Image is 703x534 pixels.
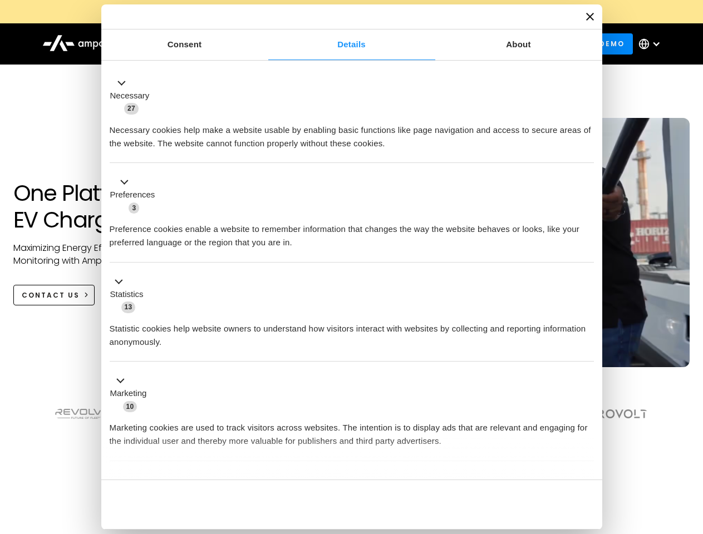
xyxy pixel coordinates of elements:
[121,301,136,313] span: 13
[110,314,594,349] div: Statistic cookies help website owners to understand how visitors interact with websites by collec...
[110,275,150,314] button: Statistics (13)
[110,387,147,400] label: Marketing
[13,285,95,305] a: CONTACT US
[123,401,137,412] span: 10
[13,180,224,233] h1: One Platform for EV Charging Hubs
[110,214,594,249] div: Preference cookies enable a website to remember information that changes the way the website beha...
[110,473,201,487] button: Unclassified (2)
[22,290,80,300] div: CONTACT US
[582,409,648,418] img: Aerovolt Logo
[586,13,594,21] button: Close banner
[110,90,150,102] label: Necessary
[129,202,139,214] span: 3
[110,288,144,301] label: Statistics
[124,103,139,114] span: 27
[110,413,594,448] div: Marketing cookies are used to track visitors across websites. The intention is to display ads tha...
[110,176,162,215] button: Preferences (3)
[110,189,155,201] label: Preferences
[110,115,594,150] div: Necessary cookies help make a website usable by enabling basic functions like page navigation and...
[101,6,602,18] a: New Webinars: Register to Upcoming WebinarsREGISTER HERE
[110,374,154,413] button: Marketing (10)
[101,29,268,60] a: Consent
[434,488,593,521] button: Okay
[184,475,194,486] span: 2
[13,242,224,267] p: Maximizing Energy Efficiency, Uptime, and 24/7 Monitoring with Ampcontrol Solutions
[435,29,602,60] a: About
[268,29,435,60] a: Details
[110,76,156,115] button: Necessary (27)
